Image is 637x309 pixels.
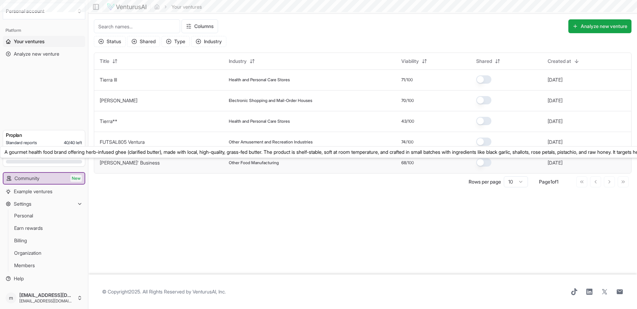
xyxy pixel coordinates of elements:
[550,179,552,185] span: 1
[3,36,85,47] a: Your ventures
[3,186,85,197] a: Example ventures
[401,160,406,166] span: 68
[64,140,82,146] span: 40 / 40 left
[3,290,85,306] button: m[EMAIL_ADDRESS][DOMAIN_NAME][EMAIL_ADDRESS][DOMAIN_NAME]
[401,139,406,145] span: 74
[401,77,405,83] span: 71
[476,58,492,65] span: Shared
[11,223,77,234] a: Earn rewards
[401,98,406,103] span: 70
[96,56,122,67] button: Title
[6,132,82,139] h3: Pro plan
[406,98,414,103] span: /100
[14,38,45,45] span: Your ventures
[100,139,145,145] a: FUTSAL805 Ventura
[102,288,226,295] span: © Copyright 2025 . All Rights Reserved by .
[406,139,413,145] span: /100
[100,97,137,103] a: [PERSON_NAME]
[14,50,59,57] span: Analyze new venture
[11,260,77,271] a: Members
[19,298,74,304] span: [EMAIL_ADDRESS][DOMAIN_NAME]
[14,225,43,232] span: Earn rewards
[405,77,413,83] span: /100
[552,179,557,185] span: of
[94,19,180,33] input: Search names...
[557,179,558,185] span: 1
[472,56,504,67] button: Shared
[14,250,41,256] span: Organization
[548,76,562,83] button: [DATE]
[539,179,550,185] span: Page
[548,139,562,146] button: [DATE]
[548,159,562,166] button: [DATE]
[406,160,414,166] span: /100
[548,97,562,104] button: [DATE]
[191,36,226,47] button: Industry
[100,97,137,104] button: [PERSON_NAME]
[14,275,24,282] span: Help
[161,36,190,47] button: Type
[11,235,77,246] a: Billing
[193,289,225,294] a: VenturusAI, Inc
[11,247,77,259] a: Organization
[127,36,160,47] button: Shared
[229,77,290,83] span: Health and Personal Care Stores
[229,139,313,145] span: Other Amusement and Recreation Industries
[229,58,247,65] span: Industry
[100,76,117,83] button: Tierra III
[11,210,77,221] a: Personal
[3,48,85,59] a: Analyze new venture
[6,292,17,303] span: m
[401,119,406,124] span: 43
[100,139,145,146] button: FUTSAL805 Ventura
[3,173,85,184] a: CommunityNew
[225,56,259,67] button: Industry
[6,140,37,146] span: Standard reports
[19,292,74,298] span: [EMAIL_ADDRESS][DOMAIN_NAME]
[94,36,126,47] button: Status
[182,19,218,33] button: Columns
[70,175,82,182] span: New
[469,178,501,185] p: Rows per page
[406,119,414,124] span: /100
[14,175,39,182] span: Community
[100,77,117,83] a: Tierra III
[3,198,85,209] button: Settings
[548,58,571,65] span: Created at
[14,237,27,244] span: Billing
[401,58,419,65] span: Viability
[229,160,279,166] span: Other Food Manufacturing
[229,98,312,103] span: Electronic Shopping and Mail-Order Houses
[568,19,631,33] button: Analyze new venture
[397,56,431,67] button: Viability
[14,200,31,207] span: Settings
[100,160,160,166] a: [PERSON_NAME]' Business
[100,159,160,166] button: [PERSON_NAME]' Business
[3,273,85,284] a: Help
[548,118,562,125] button: [DATE]
[14,262,35,269] span: Members
[3,25,85,36] div: Platform
[100,58,109,65] span: Title
[543,56,584,67] button: Created at
[14,212,33,219] span: Personal
[229,119,290,124] span: Health and Personal Care Stores
[14,188,52,195] span: Example ventures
